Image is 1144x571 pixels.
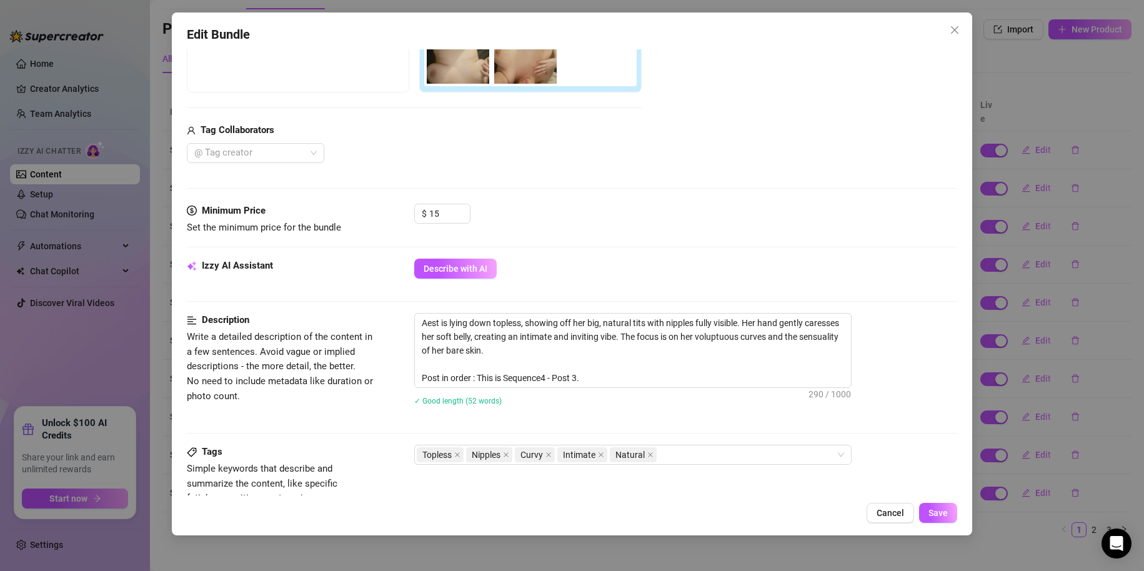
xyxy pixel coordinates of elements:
span: align-left [187,313,197,328]
div: Open Intercom Messenger [1102,529,1132,559]
button: Cancel [867,503,914,523]
strong: Minimum Price [202,205,266,216]
span: user [187,123,196,138]
span: close [950,25,960,35]
img: media [427,21,489,84]
span: Describe with AI [424,264,487,274]
textarea: Aest is lying down topless, showing off her big, natural tits with nipples fully visible. Her han... [415,314,851,387]
strong: Description [202,314,249,325]
span: tag [187,447,197,457]
span: close [598,452,604,458]
span: Simple keywords that describe and summarize the content, like specific fetishes, positions, categ... [187,463,337,504]
strong: Tag Collaborators [201,124,274,136]
span: dollar [187,204,197,219]
span: Save [928,508,948,518]
span: close [647,452,654,458]
span: Nipples [472,448,500,462]
span: Natural [610,447,657,462]
span: Write a detailed description of the content in a few sentences. Avoid vague or implied descriptio... [187,331,373,401]
span: Set the minimum price for the bundle [187,222,341,233]
button: Describe with AI [414,259,497,279]
span: Nipples [466,447,512,462]
img: media [494,21,557,84]
span: Topless [417,447,464,462]
button: Close [945,20,965,40]
span: Close [945,25,965,35]
button: Save [919,503,957,523]
span: close [454,452,460,458]
strong: Tags [202,446,222,457]
span: Topless [422,448,452,462]
span: ✓ Good length (52 words) [414,397,502,405]
span: Natural [615,448,645,462]
span: close [503,452,509,458]
span: Intimate [563,448,595,462]
span: Curvy [515,447,555,462]
span: Edit Bundle [187,25,250,44]
span: Intimate [557,447,607,462]
span: Curvy [520,448,543,462]
span: Cancel [877,508,904,518]
strong: Izzy AI Assistant [202,260,273,271]
span: close [545,452,552,458]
